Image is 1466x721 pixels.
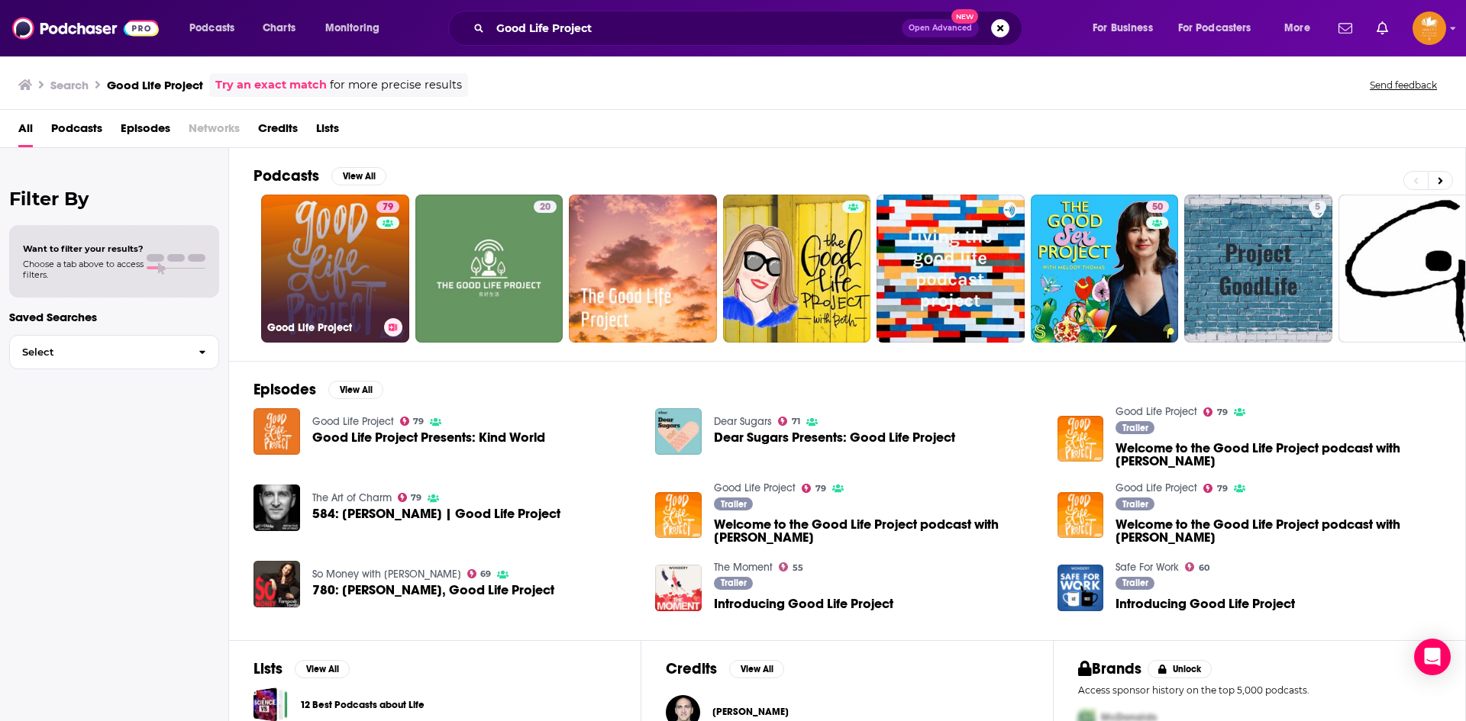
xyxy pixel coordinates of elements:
span: 71 [792,418,800,425]
a: 584: Jonathan Fields | Good Life Project [312,507,560,520]
a: CreditsView All [666,659,784,678]
input: Search podcasts, credits, & more... [490,16,902,40]
span: 69 [480,571,491,578]
div: Search podcasts, credits, & more... [463,11,1037,46]
a: All [18,116,33,147]
img: Introducing Good Life Project [655,565,702,611]
a: Credits [258,116,298,147]
a: Good Life Project [714,481,796,494]
span: Trailer [721,578,747,587]
span: 79 [1217,409,1228,416]
a: 5 [1184,195,1332,343]
a: Charts [253,16,305,40]
a: Good Life Project [1116,405,1197,418]
img: 584: Jonathan Fields | Good Life Project [253,484,300,531]
a: Lists [316,116,339,147]
button: View All [328,381,383,399]
a: Introducing Good Life Project [1116,597,1295,610]
span: Introducing Good Life Project [714,597,893,610]
span: Select [10,347,186,357]
h2: Filter By [9,188,219,210]
span: Monitoring [325,18,379,39]
a: 780: Jonathan Fields, Good Life Project [312,584,554,597]
span: 79 [383,200,393,215]
span: 780: [PERSON_NAME], Good Life Project [312,584,554,597]
a: Good Life Project Presents: Kind World [312,431,545,444]
span: Welcome to the Good Life Project podcast with [PERSON_NAME] [1116,442,1441,468]
a: 20 [415,195,563,343]
a: Podcasts [51,116,102,147]
a: Welcome to the Good Life Project podcast with Jonathan Fields [1116,442,1441,468]
a: 20 [534,201,557,213]
button: open menu [1168,16,1274,40]
h2: Credits [666,659,717,678]
img: Welcome to the Good Life Project podcast with Jonathan Fields [1058,416,1104,462]
span: Want to filter your results? [23,243,144,254]
span: Trailer [721,500,747,509]
span: for more precise results [330,76,462,94]
span: Trailer [1122,423,1148,433]
span: Open Advanced [909,24,972,32]
span: For Business [1093,18,1153,39]
button: open menu [1274,16,1329,40]
a: PodcastsView All [253,166,386,185]
h2: Episodes [253,380,316,399]
p: Saved Searches [9,310,219,324]
img: 780: Jonathan Fields, Good Life Project [253,561,300,607]
button: open menu [179,16,254,40]
span: Welcome to the Good Life Project podcast with [PERSON_NAME] [714,518,1039,544]
span: Charts [263,18,295,39]
h3: Search [50,78,89,92]
img: Welcome to the Good Life Project podcast with Jonathan Fields [1058,492,1104,539]
a: ListsView All [253,659,350,678]
span: Dear Sugars Presents: Good Life Project [714,431,955,444]
a: Podchaser - Follow, Share and Rate Podcasts [12,14,159,43]
a: EpisodesView All [253,380,383,399]
a: Jonathan Fields [712,706,789,718]
span: 60 [1199,565,1209,571]
a: Try an exact match [215,76,327,94]
a: Good Life Project [312,415,394,428]
a: 79 [398,493,422,502]
a: Welcome to the Good Life Project podcast with Jonathan Fields [1116,518,1441,544]
a: 50 [1146,201,1169,213]
h3: Good Life Project [107,78,203,92]
span: New [951,9,979,24]
a: 55 [779,562,803,571]
button: Select [9,335,219,369]
a: Show notifications dropdown [1371,15,1394,41]
a: 69 [467,569,492,578]
span: 20 [540,200,551,215]
img: Dear Sugars Presents: Good Life Project [655,408,702,455]
a: Introducing Good Life Project [1058,565,1104,611]
span: More [1284,18,1310,39]
span: 50 [1152,200,1163,215]
a: So Money with Farnoosh Torabi [312,568,461,581]
span: 79 [411,494,421,501]
a: 79Good Life Project [261,195,409,343]
a: Safe For Work [1116,561,1179,574]
a: 79 [1203,407,1228,417]
img: User Profile [1413,11,1446,45]
a: Welcome to the Good Life Project podcast with Jonathan Fields [655,492,702,539]
span: 79 [1217,485,1228,492]
a: 79 [400,417,425,426]
div: Open Intercom Messenger [1414,639,1451,675]
button: Send feedback [1365,79,1442,92]
span: Trailer [1122,578,1148,587]
span: 55 [793,565,803,571]
button: open menu [315,16,399,40]
a: Welcome to the Good Life Project podcast with Jonathan Fields [714,518,1039,544]
button: View All [729,660,784,678]
a: Dear Sugars [714,415,772,428]
h2: Podcasts [253,166,319,185]
button: View All [331,167,386,185]
h3: Good Life Project [267,321,378,334]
